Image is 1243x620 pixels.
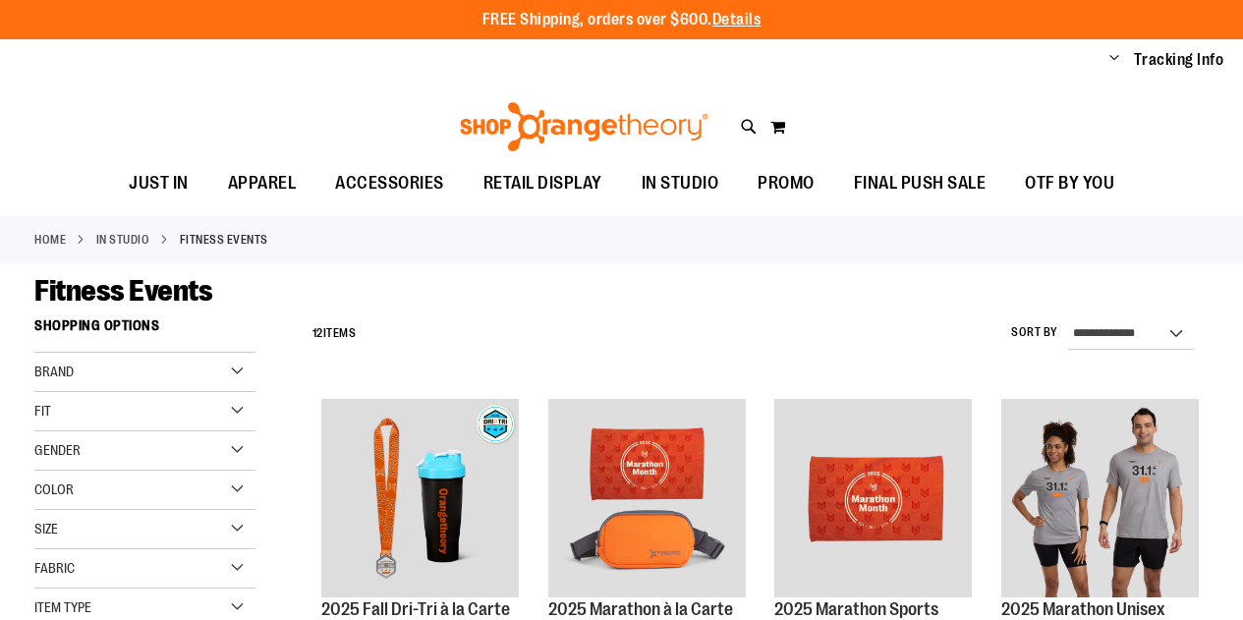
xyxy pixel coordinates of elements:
[482,9,762,31] p: FREE Shipping, orders over $600.
[34,549,255,589] div: Fabric
[34,442,81,458] span: Gender
[483,161,602,205] span: RETAIL DISPLAY
[34,560,75,576] span: Fabric
[642,161,719,205] span: IN STUDIO
[457,102,711,151] img: Shop Orangetheory
[315,161,464,206] a: ACCESSORIES
[1134,49,1224,71] a: Tracking Info
[34,403,51,419] span: Fit
[548,399,746,596] img: 2025 Marathon à la Carte
[312,326,323,340] span: 12
[1001,399,1199,599] a: 2025 Marathon Unisex Distance Tee 31.1
[774,399,972,599] a: 2025 Marathon Sports Towel
[335,161,444,205] span: ACCESSORIES
[34,599,91,615] span: Item Type
[228,161,297,205] span: APPAREL
[34,471,255,510] div: Color
[34,364,74,379] span: Brand
[180,231,268,249] strong: Fitness Events
[1011,324,1058,341] label: Sort By
[34,274,212,308] span: Fitness Events
[109,161,208,206] a: JUST IN
[1001,399,1199,596] img: 2025 Marathon Unisex Distance Tee 31.1
[1109,50,1119,70] button: Account menu
[34,510,255,549] div: Size
[774,399,972,596] img: 2025 Marathon Sports Towel
[834,161,1006,206] a: FINAL PUSH SALE
[321,399,519,599] a: 2025 Fall Dri-Tri à la Carte
[34,353,255,392] div: Brand
[464,161,622,206] a: RETAIL DISPLAY
[312,318,357,349] h2: Items
[854,161,987,205] span: FINAL PUSH SALE
[548,399,746,599] a: 2025 Marathon à la Carte
[34,521,58,536] span: Size
[208,161,316,206] a: APPAREL
[34,392,255,431] div: Fit
[321,399,519,596] img: 2025 Fall Dri-Tri à la Carte
[738,161,834,206] a: PROMO
[1025,161,1114,205] span: OTF BY YOU
[758,161,815,205] span: PROMO
[622,161,739,205] a: IN STUDIO
[34,481,74,497] span: Color
[129,161,189,205] span: JUST IN
[548,599,733,619] a: 2025 Marathon à la Carte
[96,231,150,249] a: IN STUDIO
[34,231,66,249] a: Home
[34,431,255,471] div: Gender
[321,599,510,619] a: 2025 Fall Dri-Tri à la Carte
[712,11,762,28] a: Details
[1005,161,1134,206] a: OTF BY YOU
[34,309,255,353] strong: Shopping Options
